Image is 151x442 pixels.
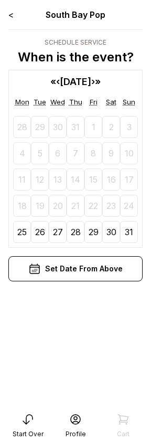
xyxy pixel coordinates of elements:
button: August 28, 2025 [67,221,84,243]
button: August 19, 2025 [31,195,49,217]
abbr: August 26, 2025 [35,227,45,237]
button: August 25, 2025 [13,221,31,243]
abbr: Friday [90,98,98,106]
abbr: August 30, 2025 [106,227,116,237]
abbr: August 1, 2025 [92,122,95,132]
button: August 4, 2025 [13,142,31,164]
abbr: August 21, 2025 [71,201,80,211]
abbr: August 8, 2025 [91,148,96,159]
abbr: August 20, 2025 [53,201,63,211]
button: July 31, 2025 [67,116,84,138]
abbr: Monday [15,98,29,106]
abbr: August 27, 2025 [53,227,63,237]
button: August 22, 2025 [84,195,102,217]
button: August 26, 2025 [31,221,49,243]
button: August 14, 2025 [67,169,84,191]
abbr: July 29, 2025 [35,122,45,132]
p: When is the event? [18,49,134,66]
abbr: Sunday [123,98,135,106]
button: August 7, 2025 [67,142,84,164]
abbr: August 9, 2025 [109,148,114,159]
button: » [95,75,101,89]
button: « [50,75,56,89]
abbr: August 5, 2025 [38,148,42,159]
abbr: August 18, 2025 [18,201,27,211]
button: July 29, 2025 [31,116,49,138]
button: August 16, 2025 [102,169,120,191]
abbr: August 16, 2025 [107,174,116,185]
button: August 6, 2025 [49,142,67,164]
abbr: August 3, 2025 [127,122,132,132]
abbr: August 11, 2025 [18,174,26,185]
abbr: Saturday [106,98,116,106]
button: August 10, 2025 [120,142,138,164]
div: Profile [66,430,86,438]
abbr: August 6, 2025 [55,148,60,159]
abbr: August 4, 2025 [19,148,25,159]
button: August 12, 2025 [31,169,49,191]
abbr: August 28, 2025 [71,227,81,237]
abbr: Wednesday [50,98,65,106]
abbr: August 15, 2025 [89,174,98,185]
abbr: July 30, 2025 [53,122,63,132]
abbr: August 24, 2025 [124,201,134,211]
abbr: August 7, 2025 [73,148,78,159]
button: August 18, 2025 [13,195,31,217]
button: August 23, 2025 [102,195,120,217]
abbr: August 29, 2025 [89,227,99,237]
abbr: August 17, 2025 [125,174,134,185]
button: August 17, 2025 [120,169,138,191]
abbr: July 31, 2025 [71,122,80,132]
abbr: Thursday [69,98,82,106]
button: August 3, 2025 [120,116,138,138]
button: August 24, 2025 [120,195,138,217]
button: August 20, 2025 [49,195,67,217]
button: August 21, 2025 [67,195,84,217]
abbr: August 25, 2025 [17,227,27,237]
abbr: August 31, 2025 [125,227,133,237]
button: August 9, 2025 [102,142,120,164]
button: August 29, 2025 [84,221,102,243]
span: [DATE] [60,76,91,87]
button: July 30, 2025 [49,116,67,138]
abbr: August 19, 2025 [36,201,45,211]
abbr: August 10, 2025 [125,148,134,159]
abbr: August 22, 2025 [89,201,98,211]
div: Cart [117,430,130,438]
button: August 27, 2025 [49,221,67,243]
button: August 11, 2025 [13,169,31,191]
abbr: August 13, 2025 [53,174,62,185]
abbr: August 14, 2025 [71,174,80,185]
abbr: August 12, 2025 [36,174,44,185]
button: August 15, 2025 [84,169,102,191]
button: August 13, 2025 [49,169,67,191]
button: August 1, 2025 [84,116,102,138]
button: August 2, 2025 [102,116,120,138]
button: ‹ [56,75,60,89]
button: August 8, 2025 [84,142,102,164]
button: › [91,75,95,89]
abbr: August 23, 2025 [106,201,116,211]
div: Schedule Service [18,38,134,47]
abbr: July 28, 2025 [17,122,27,132]
button: August 5, 2025 [31,142,49,164]
abbr: Tuesday [34,98,46,106]
button: July 28, 2025 [13,116,31,138]
button: [DATE] [60,75,91,89]
div: Set Date From Above [8,256,143,281]
button: August 30, 2025 [102,221,120,243]
div: Start Over [13,430,44,438]
div: South Bay Pop [35,8,116,21]
button: August 31, 2025 [120,221,138,243]
a: < [8,9,14,20]
abbr: August 2, 2025 [109,122,114,132]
